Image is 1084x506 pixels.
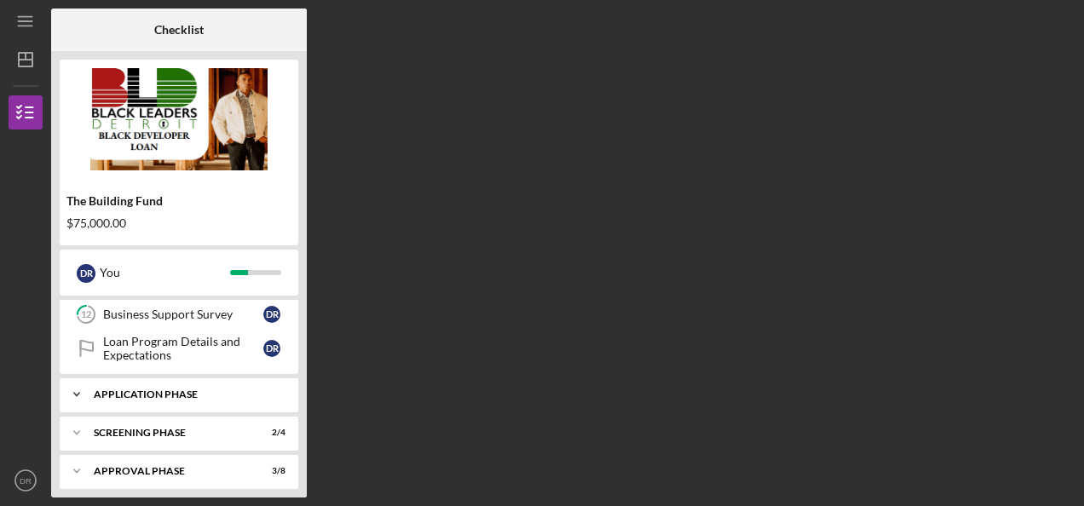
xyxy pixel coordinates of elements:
[263,340,280,357] div: D R
[255,466,285,476] div: 3 / 8
[60,68,298,170] img: Product logo
[66,216,291,230] div: $75,000.00
[77,264,95,283] div: D R
[154,23,204,37] b: Checklist
[66,194,291,208] div: The Building Fund
[94,428,243,438] div: Screening Phase
[94,466,243,476] div: Approval Phase
[255,428,285,438] div: 2 / 4
[100,258,230,287] div: You
[81,309,91,320] tspan: 12
[103,308,263,321] div: Business Support Survey
[68,297,290,331] a: 12Business Support SurveyDR
[94,389,277,400] div: Application Phase
[103,335,263,362] div: Loan Program Details and Expectations
[9,463,43,497] button: DR
[263,306,280,323] div: D R
[20,476,32,486] text: DR
[68,331,290,365] a: Loan Program Details and ExpectationsDR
